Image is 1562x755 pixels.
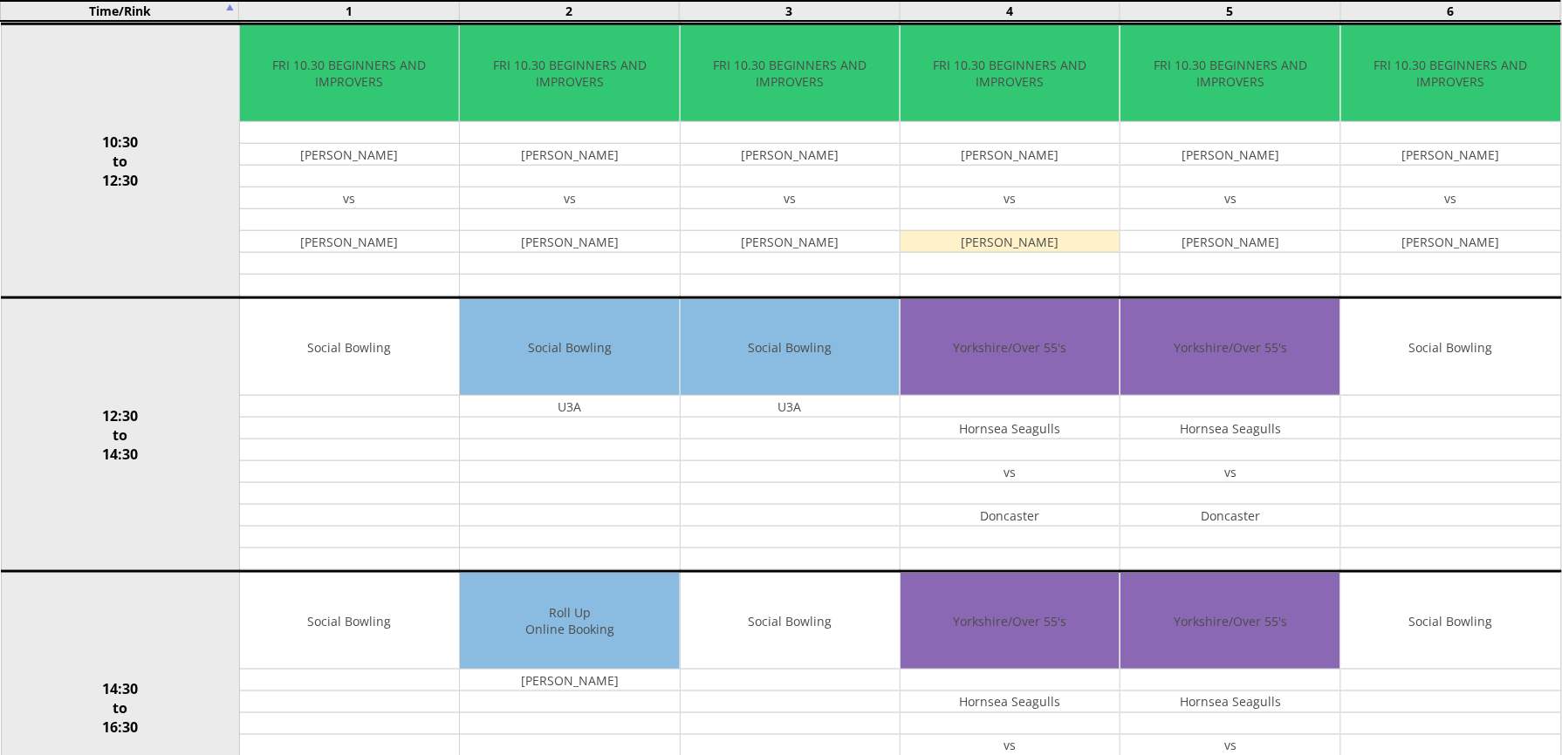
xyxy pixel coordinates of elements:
td: vs [901,461,1120,483]
td: [PERSON_NAME] [901,231,1120,253]
td: Doncaster [1120,505,1339,527]
td: Hornsea Seagulls [1120,691,1339,713]
td: FRI 10.30 BEGINNERS AND IMPROVERS [460,25,679,122]
td: Social Bowling [460,299,679,396]
td: Hornsea Seagulls [1120,418,1339,439]
td: Hornsea Seagulls [901,691,1120,713]
td: 5 [1120,1,1341,21]
td: vs [901,187,1120,209]
td: 10:30 to 12:30 [1,24,239,298]
td: Social Bowling [1341,299,1561,396]
td: [PERSON_NAME] [681,231,900,253]
td: 1 [238,1,459,21]
td: Yorkshire/Over 55's [1120,299,1339,396]
td: vs [460,187,679,209]
td: vs [1120,461,1339,483]
td: 12:30 to 14:30 [1,298,239,572]
td: vs [1120,187,1339,209]
td: [PERSON_NAME] [1120,144,1339,166]
td: 2 [459,1,680,21]
td: [PERSON_NAME] [1341,144,1561,166]
td: vs [1341,187,1561,209]
td: Social Bowling [240,299,459,396]
td: 4 [900,1,1120,21]
td: [PERSON_NAME] [240,144,459,166]
td: Social Bowling [681,299,900,396]
td: Roll Up Online Booking [460,573,679,670]
td: FRI 10.30 BEGINNERS AND IMPROVERS [240,25,459,122]
td: FRI 10.30 BEGINNERS AND IMPROVERS [1341,25,1561,122]
td: Yorkshire/Over 55's [901,299,1120,396]
td: Yorkshire/Over 55's [901,573,1120,670]
td: [PERSON_NAME] [460,231,679,253]
td: [PERSON_NAME] [240,231,459,253]
td: [PERSON_NAME] [460,144,679,166]
td: 6 [1340,1,1561,21]
td: FRI 10.30 BEGINNERS AND IMPROVERS [901,25,1120,122]
td: [PERSON_NAME] [1341,231,1561,253]
td: Hornsea Seagulls [901,418,1120,439]
td: FRI 10.30 BEGINNERS AND IMPROVERS [1120,25,1339,122]
td: Time/Rink [1,1,239,21]
td: 3 [680,1,901,21]
td: U3A [460,396,679,418]
td: [PERSON_NAME] [901,144,1120,166]
td: Social Bowling [240,573,459,670]
td: Yorkshire/Over 55's [1120,573,1339,670]
td: Social Bowling [1341,573,1561,670]
td: Social Bowling [681,573,900,670]
td: vs [240,187,459,209]
td: [PERSON_NAME] [460,670,679,691]
td: FRI 10.30 BEGINNERS AND IMPROVERS [681,25,900,122]
td: [PERSON_NAME] [681,144,900,166]
td: vs [681,187,900,209]
td: Doncaster [901,505,1120,527]
td: [PERSON_NAME] [1120,231,1339,253]
td: U3A [681,396,900,418]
